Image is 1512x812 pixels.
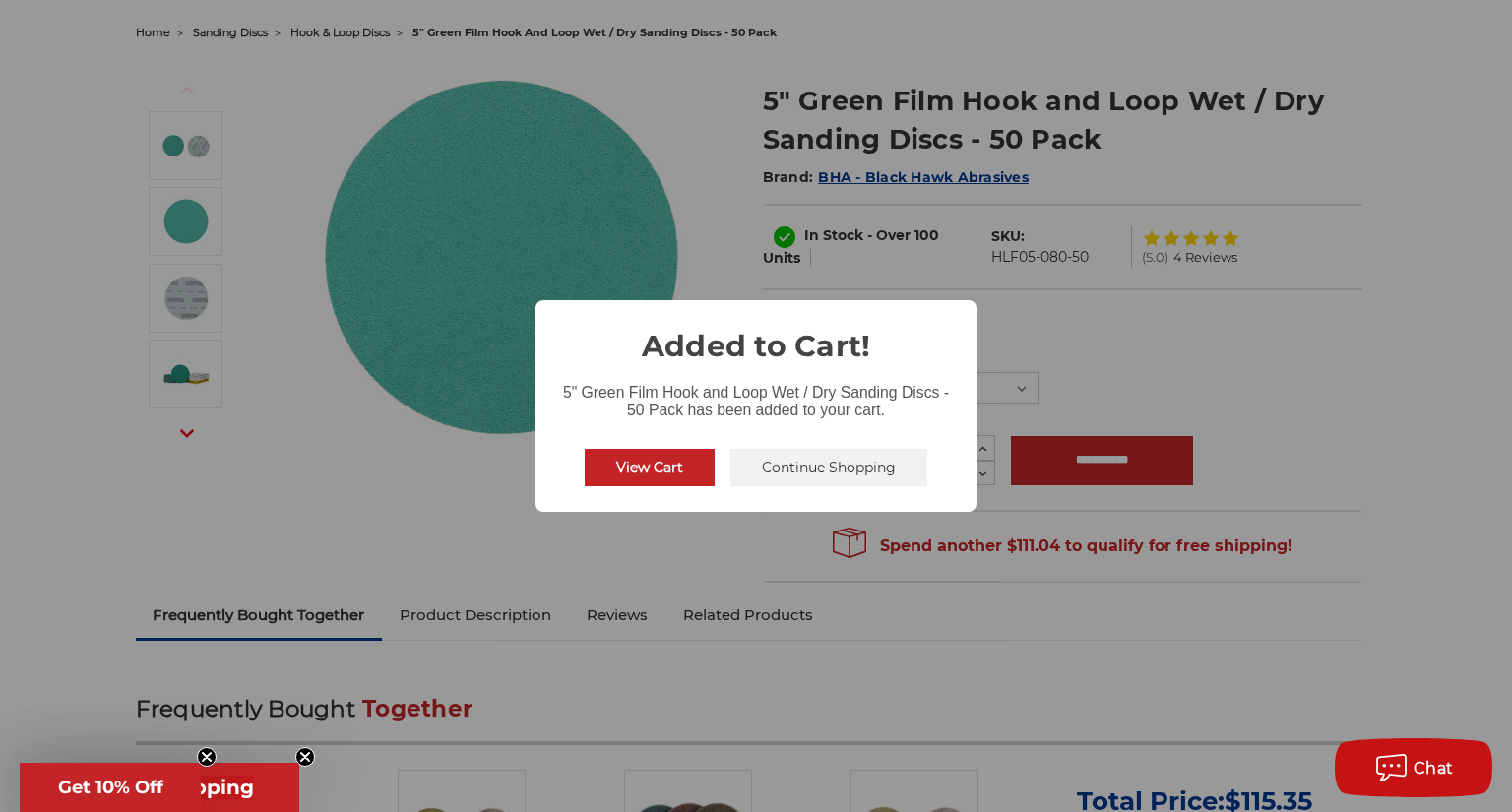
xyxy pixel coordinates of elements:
[295,747,315,767] button: Close teaser
[1414,759,1454,778] span: Chat
[730,449,927,486] button: Continue Shopping
[535,300,976,368] h2: Added to Cart!
[1335,738,1492,797] button: Chat
[585,449,715,486] button: View Cart
[197,747,217,767] button: Close teaser
[535,368,976,423] div: 5" Green Film Hook and Loop Wet / Dry Sanding Discs - 50 Pack has been added to your cart.
[58,777,163,798] span: Get 10% Off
